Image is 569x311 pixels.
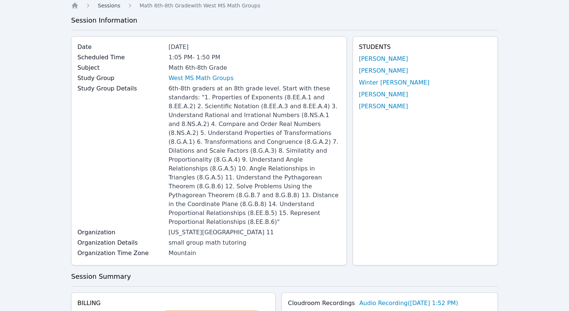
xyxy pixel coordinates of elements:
a: Winter [PERSON_NAME] [359,78,430,87]
div: 6th-8th graders at an 8th grade level. Start with these standards: "1. Properties of Exponents (8... [169,84,340,226]
label: Study Group Details [77,84,164,93]
div: Math 6th-8th Grade [169,63,340,72]
a: [PERSON_NAME] [359,54,408,63]
a: [PERSON_NAME] [359,90,408,99]
a: Math 6th-8th Gradewith West MS Math Groups [140,2,260,9]
span: Sessions [98,3,120,9]
label: Organization [77,228,164,237]
label: Organization Details [77,238,164,247]
label: Date [77,43,164,52]
div: [US_STATE][GEOGRAPHIC_DATA] 11 [169,228,340,237]
div: Mountain [169,249,340,258]
a: Sessions [98,2,120,9]
a: [PERSON_NAME] [359,102,408,111]
label: Cloudroom Recordings [288,299,355,308]
a: [PERSON_NAME] [359,66,408,75]
label: Organization Time Zone [77,249,164,258]
h4: Billing [77,299,269,308]
a: West MS Math Groups [169,74,234,83]
nav: Breadcrumb [71,2,498,9]
h4: Students [359,43,492,52]
label: Study Group [77,74,164,83]
h3: Session Summary [71,271,498,282]
a: Audio Recording([DATE] 1:52 PM) [359,299,458,308]
div: 1:05 PM - 1:50 PM [169,53,340,62]
h3: Session Information [71,15,498,26]
label: Subject [77,63,164,72]
span: Math 6th-8th Grade with West MS Math Groups [140,3,260,9]
div: small group math tutoring [169,238,340,247]
div: [DATE] [169,43,340,52]
label: Scheduled Time [77,53,164,62]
